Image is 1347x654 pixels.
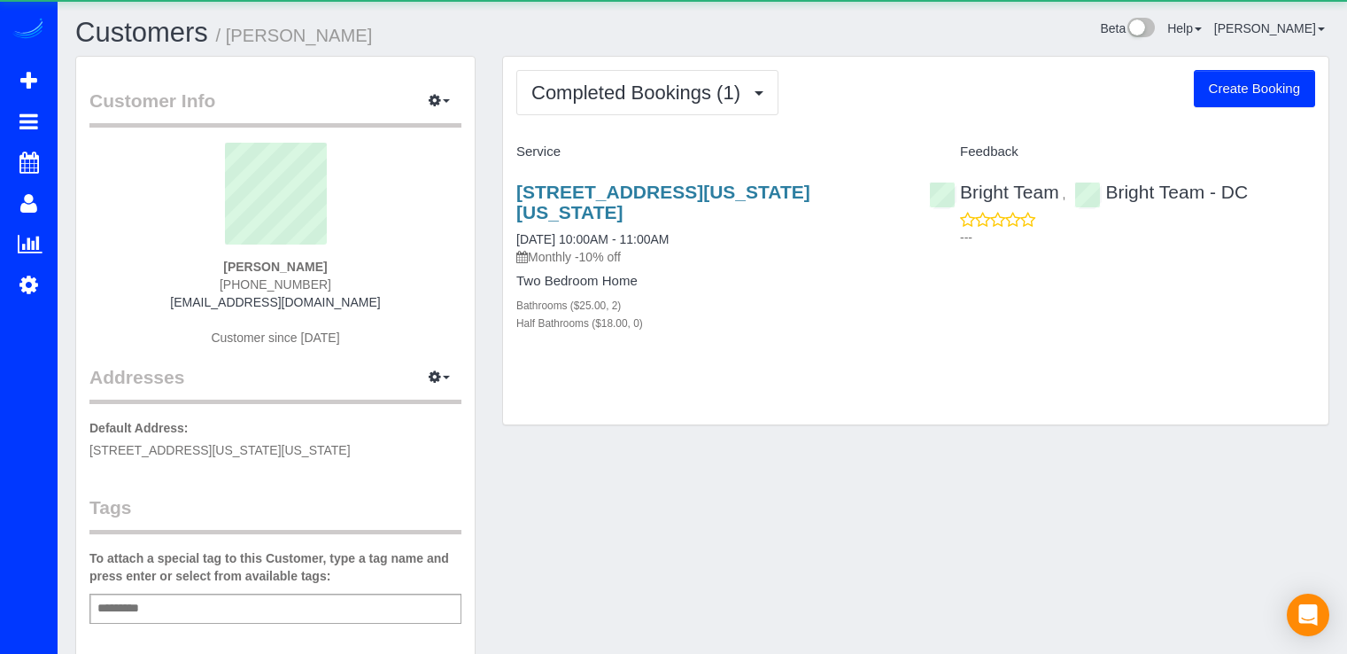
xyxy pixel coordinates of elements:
h4: Two Bedroom Home [516,274,902,289]
div: Open Intercom Messenger [1287,594,1329,636]
label: To attach a special tag to this Customer, type a tag name and press enter or select from availabl... [89,549,461,585]
button: Completed Bookings (1) [516,70,778,115]
a: Customers [75,17,208,48]
a: [PERSON_NAME] [1214,21,1325,35]
p: Monthly -10% off [516,248,902,266]
legend: Customer Info [89,88,461,128]
strong: [PERSON_NAME] [223,260,327,274]
small: Bathrooms ($25.00, 2) [516,300,621,312]
label: Default Address: [89,419,189,437]
span: [STREET_ADDRESS][US_STATE][US_STATE] [89,443,351,457]
a: Bright Team - DC [1074,182,1248,202]
h4: Service [516,144,902,160]
a: Beta [1100,21,1155,35]
span: [PHONE_NUMBER] [220,277,331,292]
span: Completed Bookings (1) [531,82,749,104]
h4: Feedback [929,144,1315,160]
small: / [PERSON_NAME] [216,26,373,45]
img: New interface [1126,18,1155,41]
a: [EMAIL_ADDRESS][DOMAIN_NAME] [170,295,380,309]
button: Create Booking [1194,70,1315,107]
legend: Tags [89,494,461,534]
a: [STREET_ADDRESS][US_STATE][US_STATE] [516,182,810,222]
img: Automaid Logo [11,18,46,43]
span: Customer since [DATE] [211,331,339,345]
a: Help [1167,21,1202,35]
p: --- [960,229,1315,246]
a: Bright Team [929,182,1059,202]
span: , [1063,187,1066,201]
a: [DATE] 10:00AM - 11:00AM [516,232,669,246]
small: Half Bathrooms ($18.00, 0) [516,317,643,330]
